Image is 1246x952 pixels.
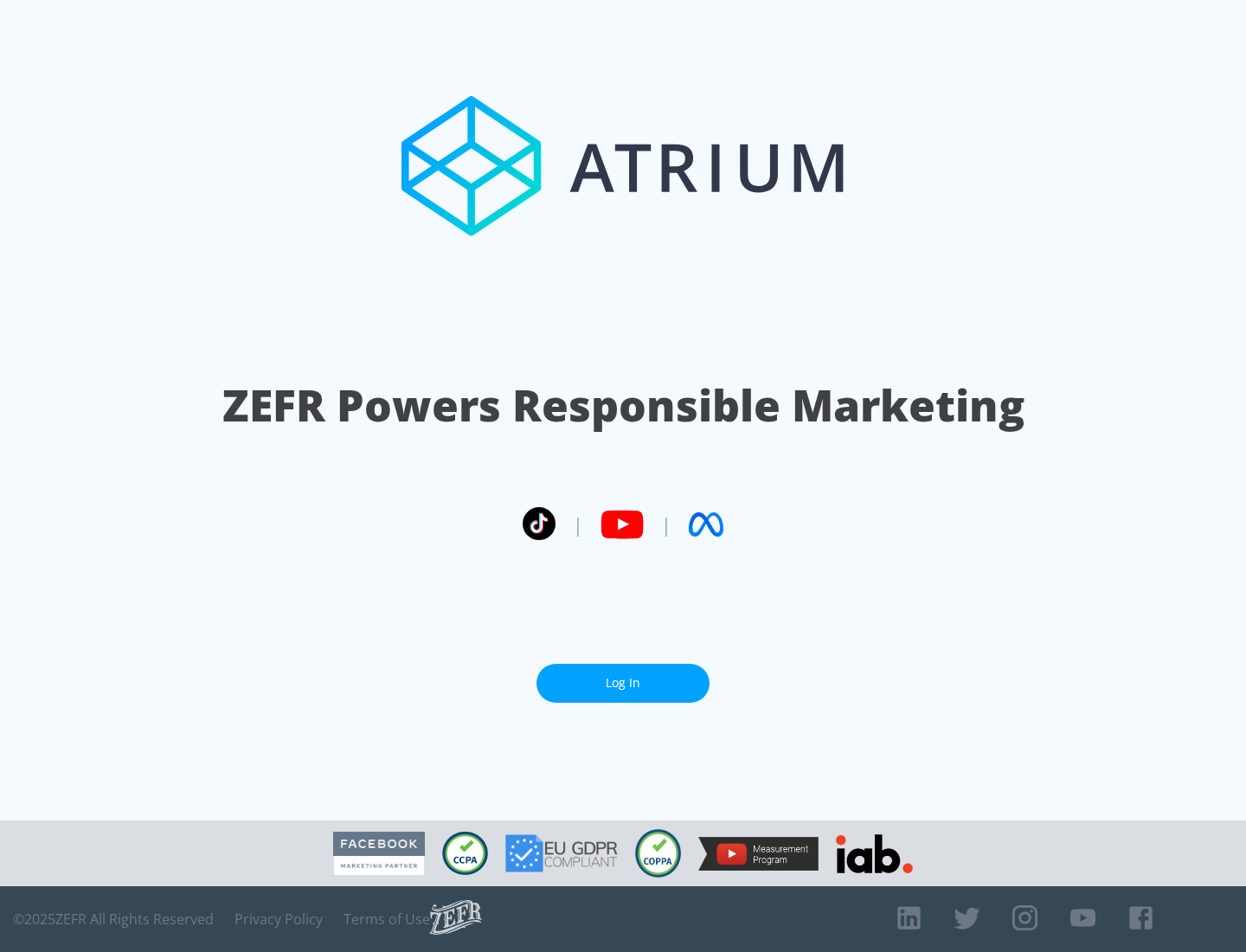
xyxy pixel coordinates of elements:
a: Log In [536,664,710,703]
a: Privacy Policy [234,910,323,928]
a: Terms of Use [344,910,430,928]
img: COPPA Compliant [635,829,681,878]
img: GDPR Compliant [505,834,618,872]
span: | [661,511,671,537]
span: © 2025 ZEFR All Rights Reserved [13,910,214,928]
img: Facebook Marketing Partner [333,832,425,876]
span: | [573,511,583,537]
img: YouTube Measurement Program [698,837,819,871]
img: IAB [836,834,913,873]
img: CCPA Compliant [442,832,488,875]
h1: ZEFR Powers Responsible Marketing [222,376,1024,435]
